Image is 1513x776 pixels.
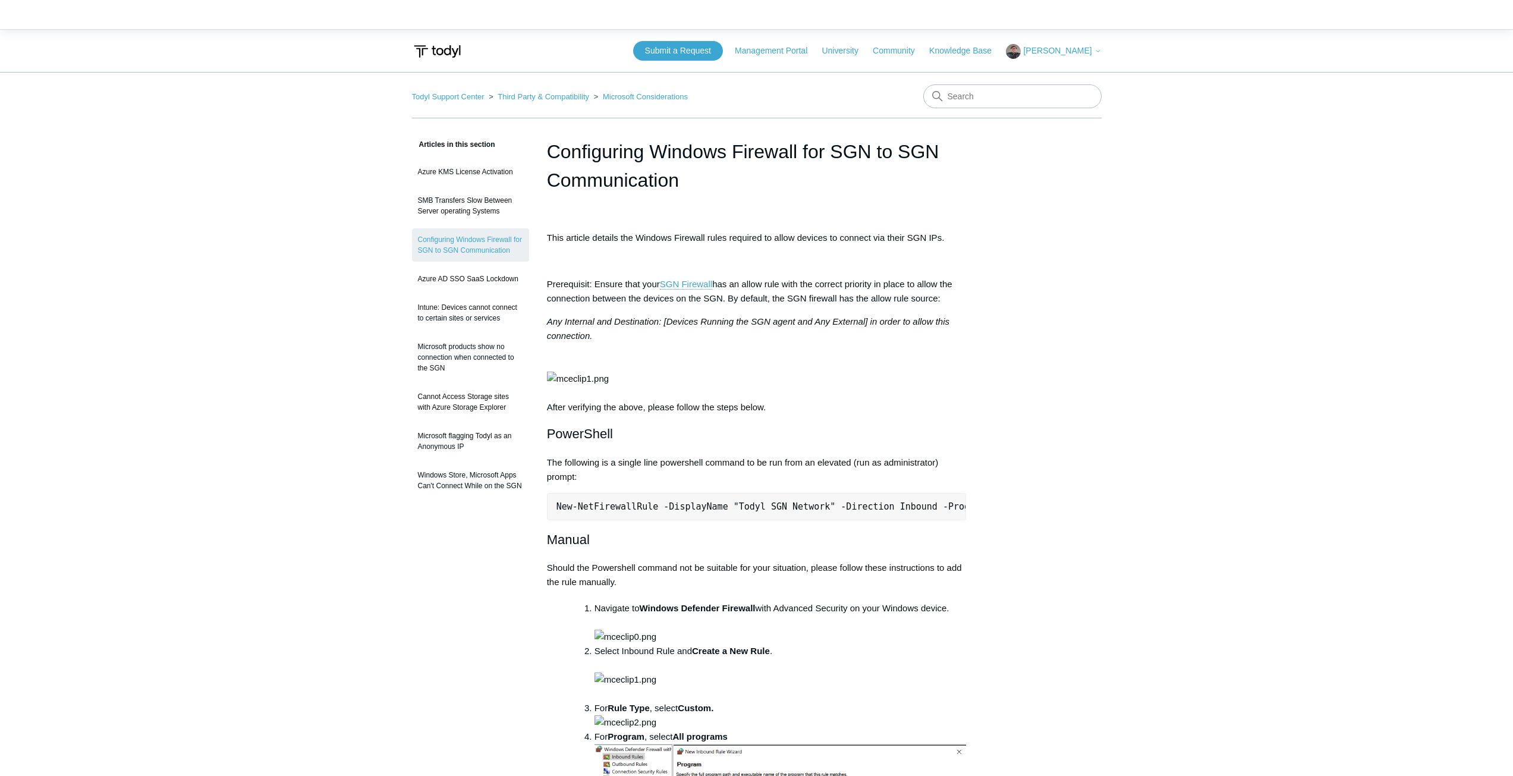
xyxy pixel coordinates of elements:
[594,644,967,701] li: Select Inbound Rule and .
[412,385,529,419] a: Cannot Access Storage sites with Azure Storage Explorer
[594,630,656,644] img: mceclip0.png
[412,40,463,62] img: Todyl Support Center Help Center home page
[412,296,529,329] a: Intune: Devices cannot connect to certain sites or services
[923,84,1102,108] input: Search
[547,455,967,484] p: The following is a single line powershell command to be run from an elevated (run as administrato...
[547,493,967,520] pre: New-NetFirewallRule -DisplayName "Todyl SGN Network" -Direction Inbound -Program Any -LocalAddres...
[412,189,529,222] a: SMB Transfers Slow Between Server operating Systems
[633,41,723,61] a: Submit a Request
[547,372,609,386] img: mceclip1.png
[822,45,870,57] a: University
[412,464,529,497] a: Windows Store, Microsoft Apps Can't Connect While on the SGN
[498,92,589,101] a: Third Party & Compatibility
[412,335,529,379] a: Microsoft products show no connection when connected to the SGN
[547,529,967,550] h2: Manual
[412,140,495,149] span: Articles in this section
[672,731,728,742] strong: All programs
[594,701,967,730] li: For , select
[640,603,756,613] strong: Windows Defender Firewall
[660,279,712,290] a: SGN Firewall
[692,646,770,656] strong: Create a New Rule
[412,92,487,101] li: Todyl Support Center
[412,161,529,183] a: Azure KMS License Activation
[547,231,967,245] p: This article details the Windows Firewall rules required to allow devices to connect via their SG...
[547,315,967,414] p: After verifying the above, please follow the steps below.
[594,673,656,687] img: mceclip1.png
[592,92,688,101] li: Microsoft Considerations
[608,703,650,713] strong: Rule Type
[1023,46,1092,55] span: [PERSON_NAME]
[678,703,713,713] strong: Custom.
[547,561,967,589] p: Should the Powershell command not be suitable for your situation, please follow these instruction...
[547,423,967,444] h2: PowerShell
[412,268,529,290] a: Azure AD SSO SaaS Lockdown
[412,425,529,458] a: Microsoft flagging Todyl as an Anonymous IP
[603,92,688,101] a: Microsoft Considerations
[547,277,967,306] p: Prerequisit: Ensure that your has an allow rule with the correct priority in place to allow the c...
[873,45,927,57] a: Community
[547,316,949,341] em: Any Internal and Destination: [Devices Running the SGN agent and Any External] in order to allow ...
[1006,44,1101,59] button: [PERSON_NAME]
[608,731,644,742] strong: Program
[412,92,485,101] a: Todyl Support Center
[594,715,656,730] img: mceclip2.png
[929,45,1004,57] a: Knowledge Base
[594,601,967,644] li: Navigate to with Advanced Security on your Windows device.
[735,45,819,57] a: Management Portal
[547,137,967,194] h1: Configuring Windows Firewall for SGN to SGN Communication
[412,228,529,262] a: Configuring Windows Firewall for SGN to SGN Communication
[486,92,592,101] li: Third Party & Compatibility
